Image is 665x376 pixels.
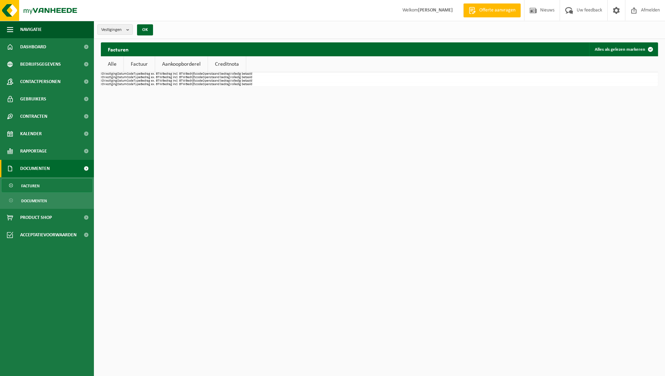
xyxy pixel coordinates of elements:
[2,179,92,192] a: Facturen
[20,56,61,73] span: Bedrijfsgegevens
[101,76,104,79] th: ID
[20,38,46,56] span: Dashboard
[137,24,153,35] button: OK
[230,72,252,76] th: Volledig betaald
[418,8,453,13] strong: [PERSON_NAME]
[141,83,162,86] th: Bedrag ex. BTW
[101,83,104,86] th: ID
[478,7,517,14] span: Offerte aanvragen
[20,90,46,108] span: Gebruikers
[104,76,117,79] th: Vestiging
[202,72,230,76] th: Openstaand bedrag
[97,24,133,35] button: Vestigingen
[20,142,47,160] span: Rapportage
[117,83,127,86] th: Datum
[155,56,208,72] a: Aankoopborderel
[186,76,202,79] th: Bedrijfscode
[2,194,92,207] a: Documenten
[186,72,202,76] th: Bedrijfscode
[127,76,134,79] th: Code
[127,79,134,83] th: Code
[101,25,123,35] span: Vestigingen
[127,72,134,76] th: Code
[20,73,61,90] span: Contactpersonen
[141,76,162,79] th: Bedrag ex. BTW
[101,72,104,76] th: ID
[21,179,40,193] span: Facturen
[162,76,186,79] th: Bedrag incl. BTW
[20,160,50,177] span: Documenten
[162,72,186,76] th: Bedrag incl. BTW
[134,76,141,79] th: Type
[104,79,117,83] th: Vestiging
[104,83,117,86] th: Vestiging
[230,76,252,79] th: Volledig betaald
[101,56,123,72] a: Alle
[134,72,141,76] th: Type
[117,79,127,83] th: Datum
[202,83,230,86] th: Openstaand bedrag
[134,83,141,86] th: Type
[134,79,141,83] th: Type
[101,42,136,56] h2: Facturen
[20,209,52,226] span: Product Shop
[208,56,246,72] a: Creditnota
[20,21,42,38] span: Navigatie
[104,72,117,76] th: Vestiging
[21,194,47,207] span: Documenten
[127,83,134,86] th: Code
[141,79,162,83] th: Bedrag ex. BTW
[101,79,104,83] th: ID
[20,108,47,125] span: Contracten
[124,56,155,72] a: Factuur
[162,83,186,86] th: Bedrag incl. BTW
[186,83,202,86] th: Bedrijfscode
[117,76,127,79] th: Datum
[202,76,230,79] th: Openstaand bedrag
[20,125,42,142] span: Kalender
[162,79,186,83] th: Bedrag incl. BTW
[463,3,521,17] a: Offerte aanvragen
[230,79,252,83] th: Volledig betaald
[186,79,202,83] th: Bedrijfscode
[141,72,162,76] th: Bedrag ex. BTW
[589,42,657,56] button: Alles als gelezen markeren
[202,79,230,83] th: Openstaand bedrag
[230,83,252,86] th: Volledig betaald
[117,72,127,76] th: Datum
[20,226,77,244] span: Acceptatievoorwaarden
